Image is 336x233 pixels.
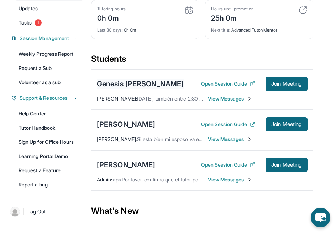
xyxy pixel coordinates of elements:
button: Support & Resources [17,94,80,102]
button: Join Meeting [266,158,308,172]
span: Si esta bien mi esposo va estar en casa porque yo trabajo de tarde gracias [137,136,304,142]
div: Advanced Tutor/Mentor [211,23,307,33]
button: Session Management [17,35,80,42]
span: | [23,207,25,216]
a: Report a bug [14,178,84,191]
span: Support & Resources [20,94,68,102]
div: Genesis [PERSON_NAME] [97,79,184,89]
span: Log Out [27,208,46,215]
div: Tutoring hours [97,6,126,12]
div: [PERSON_NAME] [97,119,155,129]
span: Join Meeting [271,163,302,167]
div: [PERSON_NAME] [97,160,155,170]
a: Request a Feature [14,164,84,177]
a: Weekly Progress Report [14,48,84,60]
button: Join Meeting [266,77,308,91]
span: Admin : [97,177,112,183]
a: Updates [14,2,84,15]
span: View Messages [208,95,252,102]
div: Students [91,53,313,69]
span: Tasks [19,19,32,26]
span: Next title : [211,27,230,33]
span: Last 30 days : [97,27,123,33]
a: Learning Portal Demo [14,150,84,163]
a: Tutor Handbook [14,121,84,134]
a: Help Center [14,107,84,120]
div: What's New [91,195,313,227]
img: Chevron-Right [247,136,252,142]
div: 0h 0m [97,23,193,33]
a: Request a Sub [14,62,84,75]
a: Sign Up for Office Hours [14,136,84,148]
span: Session Management [20,35,69,42]
div: 0h 0m [97,12,126,23]
a: |Log Out [7,204,84,220]
span: [PERSON_NAME] : [97,96,137,102]
img: Chevron-Right [247,96,252,102]
div: 25h 0m [211,12,254,23]
span: View Messages [208,176,252,183]
span: [DATE], también entre 2:30 pm hasta 4:30 pm y después de 7:15 pm [137,96,290,102]
button: Open Session Guide [201,121,256,128]
a: Tasks1 [14,16,84,29]
span: Join Meeting [271,122,302,126]
img: Chevron-Right [247,177,252,183]
button: Open Session Guide [201,161,256,168]
button: Open Session Guide [201,80,256,87]
img: user-img [10,207,20,217]
span: 1 [35,19,42,26]
img: card [299,6,307,15]
a: Volunteer as a sub [14,76,84,89]
div: Hours until promotion [211,6,254,12]
span: [PERSON_NAME] : [97,136,137,142]
button: Join Meeting [266,117,308,131]
span: Updates [19,5,38,12]
button: chat-button [311,208,330,227]
span: View Messages [208,136,252,143]
img: card [185,6,193,15]
span: Join Meeting [271,82,302,86]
